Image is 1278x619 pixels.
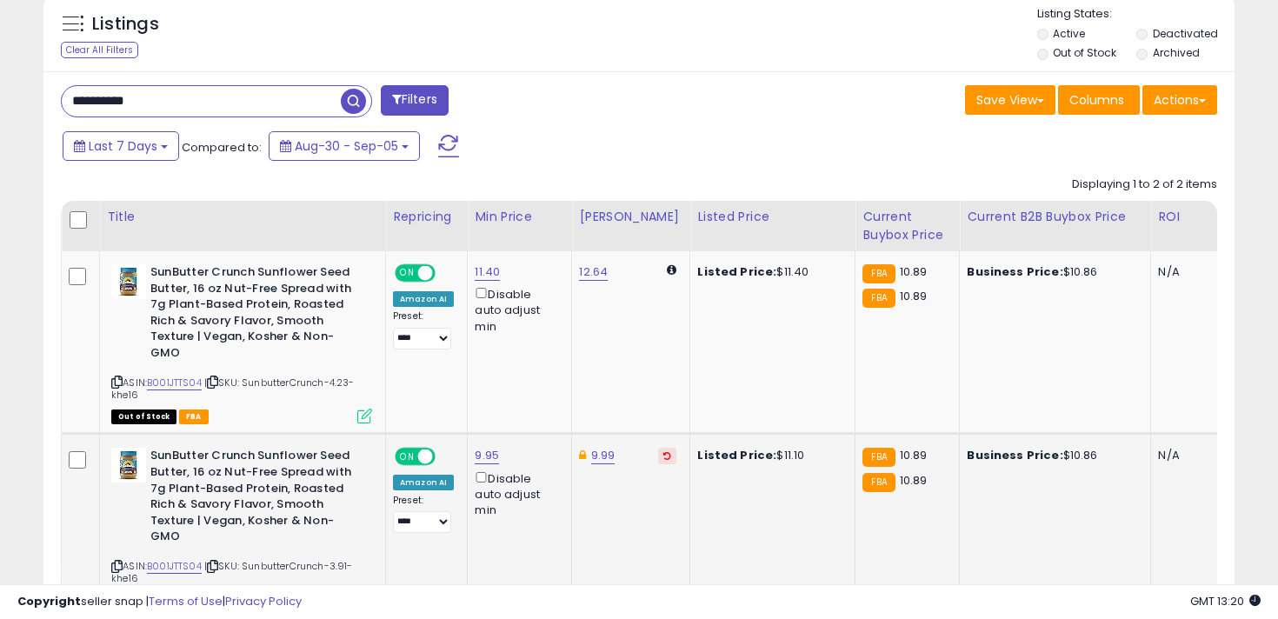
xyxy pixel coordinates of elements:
[111,559,353,585] span: | SKU: SunbutterCrunch-3.91-khe16
[663,451,671,460] i: Revert to store-level Dynamic Max Price
[179,409,209,424] span: FBA
[149,593,223,609] a: Terms of Use
[396,266,418,281] span: ON
[393,291,454,307] div: Amazon AI
[393,208,460,226] div: Repricing
[967,447,1062,463] b: Business Price:
[295,137,398,155] span: Aug-30 - Sep-05
[182,139,262,156] span: Compared to:
[107,208,378,226] div: Title
[150,448,362,549] b: SunButter Crunch Sunflower Seed Butter, 16 oz Nut-Free Spread with 7g Plant-Based Protein, Roaste...
[1053,45,1116,60] label: Out of Stock
[697,263,776,280] b: Listed Price:
[147,376,202,390] a: B001JTTS04
[475,208,564,226] div: Min Price
[393,495,454,534] div: Preset:
[17,593,81,609] strong: Copyright
[900,288,928,304] span: 10.89
[475,284,558,335] div: Disable auto adjust min
[697,448,842,463] div: $11.10
[967,448,1137,463] div: $10.86
[1158,448,1215,463] div: N/A
[1142,85,1217,115] button: Actions
[147,559,202,574] a: B001JTTS04
[475,263,500,281] a: 11.40
[1158,264,1215,280] div: N/A
[965,85,1055,115] button: Save View
[862,208,952,244] div: Current Buybox Price
[862,473,895,492] small: FBA
[579,208,682,226] div: [PERSON_NAME]
[111,409,176,424] span: All listings that are currently out of stock and unavailable for purchase on Amazon
[150,264,362,365] b: SunButter Crunch Sunflower Seed Butter, 16 oz Nut-Free Spread with 7g Plant-Based Protein, Roaste...
[433,266,461,281] span: OFF
[697,447,776,463] b: Listed Price:
[225,593,302,609] a: Privacy Policy
[17,594,302,610] div: seller snap | |
[697,264,842,280] div: $11.40
[92,12,159,37] h5: Listings
[393,310,454,349] div: Preset:
[396,449,418,464] span: ON
[111,264,372,422] div: ASIN:
[111,448,146,483] img: 41uRZGTWASL._SL40_.jpg
[862,264,895,283] small: FBA
[1058,85,1140,115] button: Columns
[900,472,928,489] span: 10.89
[967,264,1137,280] div: $10.86
[967,208,1143,226] div: Current B2B Buybox Price
[1053,26,1085,41] label: Active
[1158,208,1221,226] div: ROI
[579,263,608,281] a: 12.64
[433,449,461,464] span: OFF
[862,289,895,308] small: FBA
[591,447,616,464] a: 9.99
[475,469,558,519] div: Disable auto adjust min
[1072,176,1217,193] div: Displaying 1 to 2 of 2 items
[697,208,848,226] div: Listed Price
[900,447,928,463] span: 10.89
[900,263,928,280] span: 10.89
[63,131,179,161] button: Last 7 Days
[1153,45,1200,60] label: Archived
[393,475,454,490] div: Amazon AI
[111,264,146,299] img: 41uRZGTWASL._SL40_.jpg
[381,85,449,116] button: Filters
[61,42,138,58] div: Clear All Filters
[967,263,1062,280] b: Business Price:
[1153,26,1218,41] label: Deactivated
[475,447,499,464] a: 9.95
[1190,593,1261,609] span: 2025-09-13 13:20 GMT
[269,131,420,161] button: Aug-30 - Sep-05
[1069,91,1124,109] span: Columns
[111,376,355,402] span: | SKU: SunbutterCrunch-4.23-khe16
[1037,6,1235,23] p: Listing States:
[862,448,895,467] small: FBA
[89,137,157,155] span: Last 7 Days
[579,449,586,461] i: This overrides the store level Dynamic Max Price for this listing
